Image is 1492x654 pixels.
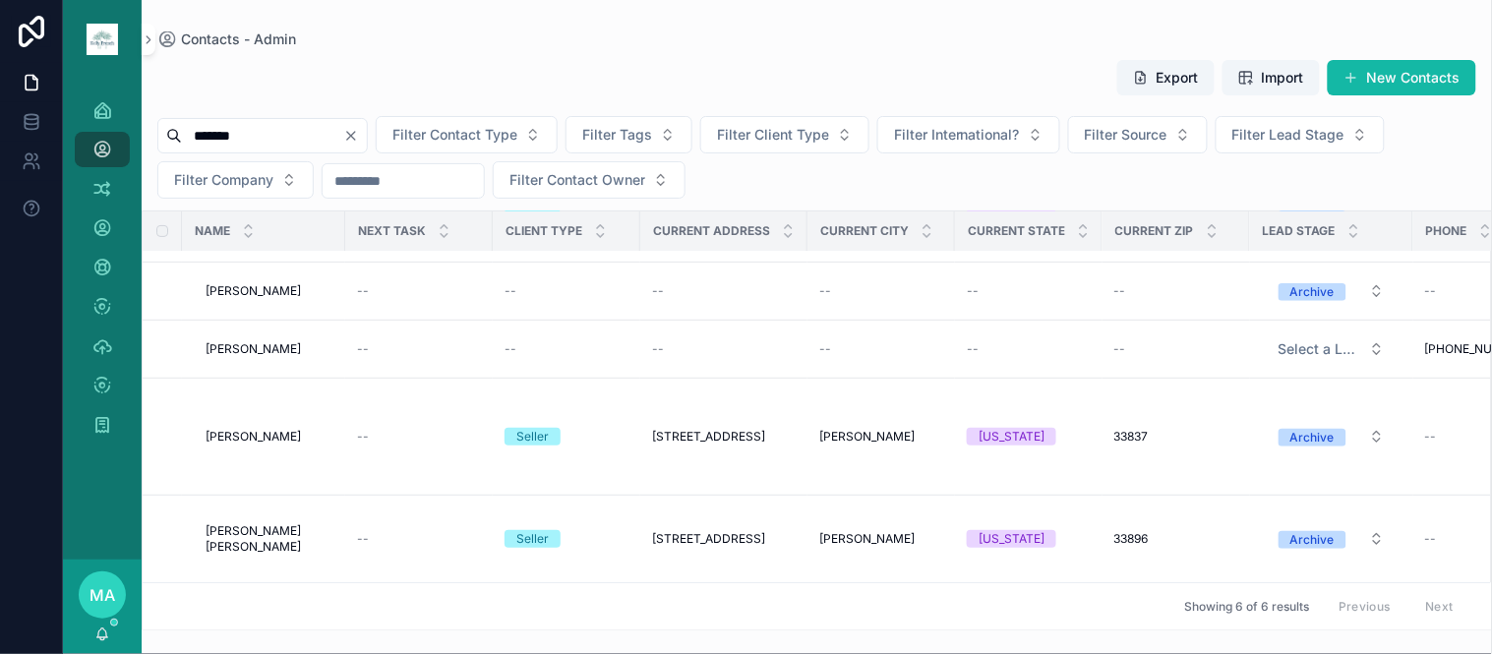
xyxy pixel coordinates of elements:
[819,341,943,357] a: --
[206,429,333,445] a: [PERSON_NAME]
[979,530,1044,548] div: [US_STATE]
[652,429,796,445] a: [STREET_ADDRESS]
[505,283,628,299] a: --
[357,531,481,547] a: --
[1328,60,1476,95] button: New Contacts
[343,128,367,144] button: Clear
[967,283,979,299] span: --
[1290,429,1335,446] div: Archive
[819,429,943,445] a: [PERSON_NAME]
[1290,531,1335,549] div: Archive
[653,223,770,239] span: Current Address
[174,170,273,190] span: Filter Company
[1263,419,1401,454] button: Select Button
[967,283,1091,299] a: --
[968,223,1065,239] span: Current State
[206,283,301,299] span: [PERSON_NAME]
[1263,273,1401,309] button: Select Button
[1262,272,1402,310] a: Select Button
[357,283,481,299] a: --
[820,223,909,239] span: Current City
[652,283,796,299] a: --
[894,125,1020,145] span: Filter International?
[1263,521,1401,557] button: Select Button
[63,79,142,468] div: scrollable content
[1290,283,1335,301] div: Archive
[1114,531,1238,547] a: 33896
[652,283,664,299] span: --
[1117,60,1215,95] button: Export
[967,428,1091,446] a: [US_STATE]
[206,341,301,357] span: [PERSON_NAME]
[505,341,516,357] span: --
[1232,125,1344,145] span: Filter Lead Stage
[967,341,1091,357] a: --
[357,429,369,445] span: --
[87,24,118,55] img: App logo
[1068,116,1208,153] button: Select Button
[505,341,628,357] a: --
[206,283,333,299] a: [PERSON_NAME]
[819,531,943,547] a: [PERSON_NAME]
[1425,429,1437,445] span: --
[206,341,333,357] a: [PERSON_NAME]
[717,125,829,145] span: Filter Client Type
[1216,116,1385,153] button: Select Button
[357,341,481,357] a: --
[516,428,549,446] div: Seller
[157,30,296,49] a: Contacts - Admin
[1263,331,1401,367] button: Select Button
[516,530,549,548] div: Seller
[1114,429,1149,445] span: 33837
[206,523,333,555] a: [PERSON_NAME] [PERSON_NAME]
[582,125,652,145] span: Filter Tags
[357,341,369,357] span: --
[1114,531,1149,547] span: 33896
[493,161,686,199] button: Select Button
[1262,418,1402,455] a: Select Button
[376,116,558,153] button: Select Button
[979,428,1044,446] div: [US_STATE]
[1262,68,1304,88] span: Import
[505,530,628,548] a: Seller
[1114,341,1238,357] a: --
[195,223,230,239] span: Name
[1114,283,1238,299] a: --
[357,531,369,547] span: --
[819,341,831,357] span: --
[505,283,516,299] span: --
[819,531,915,547] span: [PERSON_NAME]
[1184,599,1309,615] span: Showing 6 of 6 results
[1426,223,1467,239] span: Phone
[819,429,915,445] span: [PERSON_NAME]
[700,116,869,153] button: Select Button
[1114,283,1126,299] span: --
[652,429,765,445] span: [STREET_ADDRESS]
[967,530,1091,548] a: [US_STATE]
[509,170,645,190] span: Filter Contact Owner
[392,125,517,145] span: Filter Contact Type
[1115,223,1194,239] span: Current Zip
[652,531,796,547] a: [STREET_ADDRESS]
[1262,330,1402,368] a: Select Button
[357,429,481,445] a: --
[1425,283,1437,299] span: --
[819,283,831,299] span: --
[157,161,314,199] button: Select Button
[90,583,115,607] span: MA
[1223,60,1320,95] button: Import
[206,429,301,445] span: [PERSON_NAME]
[1114,341,1126,357] span: --
[1262,520,1402,558] a: Select Button
[1114,429,1238,445] a: 33837
[506,223,582,239] span: Client Type
[358,223,426,239] span: Next Task
[652,531,765,547] span: [STREET_ADDRESS]
[1263,223,1336,239] span: Lead Stage
[652,341,796,357] a: --
[652,341,664,357] span: --
[877,116,1060,153] button: Select Button
[1279,339,1361,359] span: Select a Lead Stage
